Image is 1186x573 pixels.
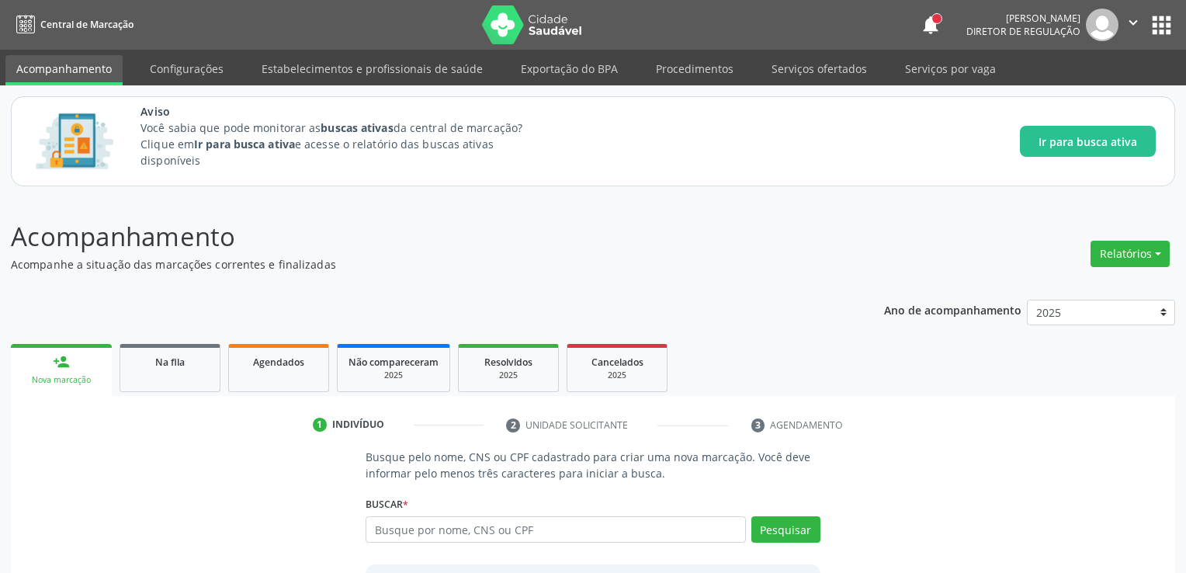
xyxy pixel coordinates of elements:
span: Agendados [253,356,304,369]
div: 2025 [349,370,439,381]
a: Estabelecimentos e profissionais de saúde [251,55,494,82]
p: Acompanhe a situação das marcações correntes e finalizadas [11,256,826,273]
button: apps [1148,12,1175,39]
div: Indivíduo [332,418,384,432]
p: Ano de acompanhamento [884,300,1021,319]
span: Aviso [140,103,551,120]
label: Buscar [366,492,408,516]
button:  [1118,9,1148,41]
span: Resolvidos [484,356,532,369]
button: Ir para busca ativa [1020,126,1156,157]
p: Busque pelo nome, CNS ou CPF cadastrado para criar uma nova marcação. Você deve informar pelo men... [366,449,820,481]
a: Exportação do BPA [510,55,629,82]
a: Serviços ofertados [761,55,878,82]
img: Imagem de CalloutCard [30,106,119,176]
p: Você sabia que pode monitorar as da central de marcação? Clique em e acesse o relatório das busca... [140,120,551,168]
div: person_add [53,353,70,370]
button: Pesquisar [751,516,820,543]
span: Não compareceram [349,356,439,369]
div: Nova marcação [22,374,101,386]
i:  [1125,14,1142,31]
a: Procedimentos [645,55,744,82]
span: Central de Marcação [40,18,134,31]
span: Cancelados [591,356,643,369]
a: Central de Marcação [11,12,134,37]
a: Acompanhamento [5,55,123,85]
div: 2025 [578,370,656,381]
a: Configurações [139,55,234,82]
button: notifications [920,14,942,36]
div: 1 [313,418,327,432]
strong: Ir para busca ativa [194,137,295,151]
span: Na fila [155,356,185,369]
a: Serviços por vaga [894,55,1007,82]
p: Acompanhamento [11,217,826,256]
div: 2025 [470,370,547,381]
span: Ir para busca ativa [1039,134,1137,150]
input: Busque por nome, CNS ou CPF [366,516,745,543]
strong: buscas ativas [321,120,393,135]
div: [PERSON_NAME] [966,12,1080,25]
img: img [1086,9,1118,41]
span: Diretor de regulação [966,25,1080,38]
button: Relatórios [1091,241,1170,267]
